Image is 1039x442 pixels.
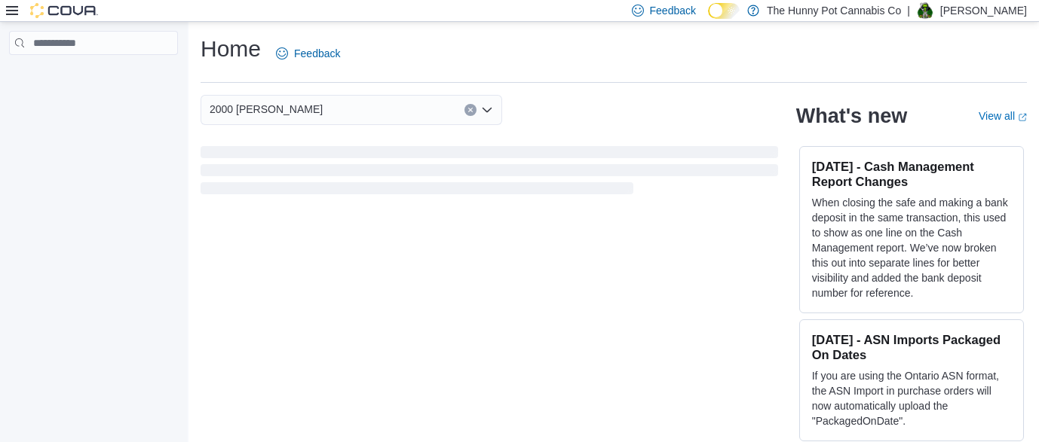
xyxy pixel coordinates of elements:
p: If you are using the Ontario ASN format, the ASN Import in purchase orders will now automatically... [812,368,1011,428]
p: When closing the safe and making a bank deposit in the same transaction, this used to show as one... [812,195,1011,300]
img: Cova [30,3,98,18]
button: Open list of options [481,104,493,116]
p: | [907,2,910,20]
h2: What's new [796,104,907,128]
span: Feedback [294,46,340,61]
h3: [DATE] - ASN Imports Packaged On Dates [812,332,1011,362]
h3: [DATE] - Cash Management Report Changes [812,159,1011,189]
a: View allExternal link [979,110,1027,122]
p: The Hunny Pot Cannabis Co [767,2,901,20]
div: Alexyss Dodd [916,2,934,20]
p: [PERSON_NAME] [940,2,1027,20]
span: 2000 [PERSON_NAME] [210,100,323,118]
span: Feedback [650,3,696,18]
button: Clear input [464,104,477,116]
span: Loading [201,149,778,197]
input: Dark Mode [708,3,740,19]
svg: External link [1018,113,1027,122]
a: Feedback [270,38,346,69]
nav: Complex example [9,58,178,94]
h1: Home [201,34,261,64]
